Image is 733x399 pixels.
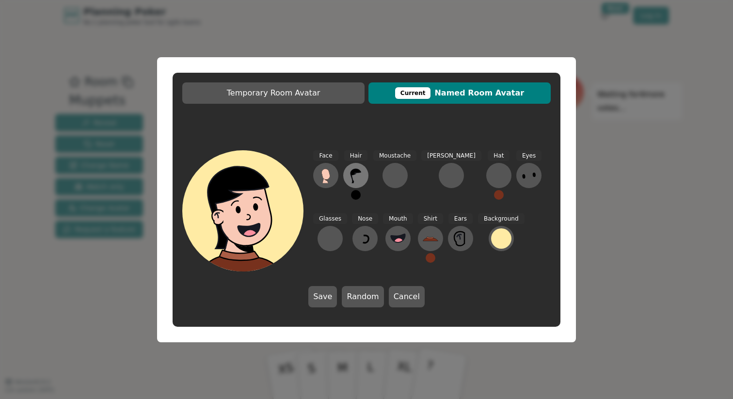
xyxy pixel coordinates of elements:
span: Background [478,213,525,224]
span: Nose [352,213,378,224]
span: Face [313,150,338,161]
button: Temporary Room Avatar [182,82,365,104]
span: Eyes [516,150,542,161]
span: Ears [448,213,473,224]
span: [PERSON_NAME] [421,150,481,161]
span: Temporary Room Avatar [187,87,360,99]
button: Cancel [389,286,425,307]
button: Save [308,286,337,307]
span: Named Room Avatar [373,87,546,99]
button: Random [342,286,383,307]
span: Shirt [418,213,443,224]
button: CurrentNamed Room Avatar [368,82,551,104]
span: Hat [488,150,510,161]
div: This avatar will be displayed in dedicated rooms [395,87,431,99]
span: Mouth [383,213,413,224]
span: Glasses [313,213,347,224]
span: Moustache [373,150,416,161]
span: Hair [344,150,368,161]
